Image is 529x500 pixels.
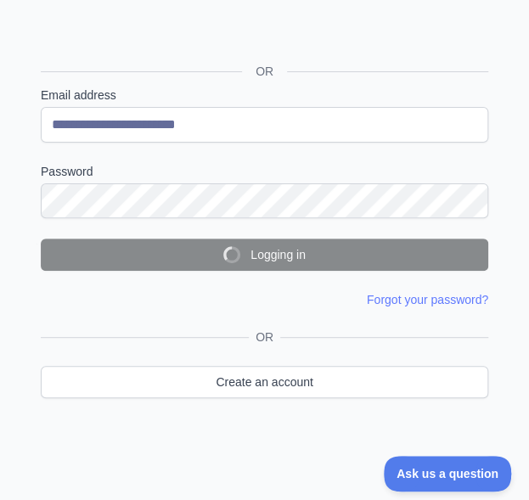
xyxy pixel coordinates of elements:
[41,239,488,271] button: Logging in
[32,14,304,52] iframe: Nút Đăng nhập bằng Google
[41,366,488,398] a: Create an account
[41,87,488,104] label: Email address
[41,163,488,180] label: Password
[242,63,287,80] span: OR
[249,329,280,346] span: OR
[384,456,512,492] iframe: Toggle Customer Support
[367,293,488,306] a: Forgot your password?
